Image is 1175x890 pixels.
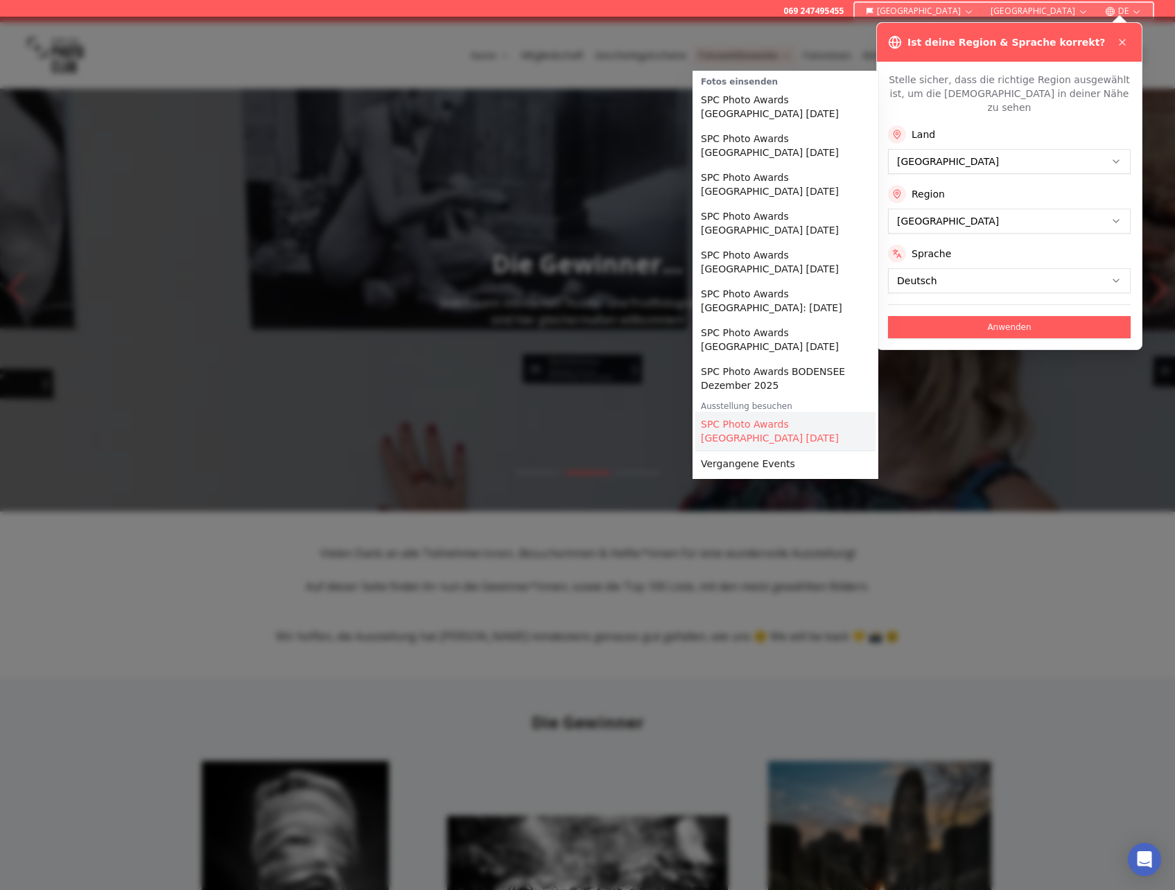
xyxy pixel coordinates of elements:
a: SPC Photo Awards [GEOGRAPHIC_DATA] [DATE] [695,320,876,359]
label: Region [912,187,945,201]
div: Fotos einsenden [695,73,876,87]
a: SPC Photo Awards [GEOGRAPHIC_DATA] [DATE] [695,126,876,165]
button: [GEOGRAPHIC_DATA] [985,3,1094,19]
a: SPC Photo Awards BODENSEE Dezember 2025 [695,359,876,398]
a: Vergangene Events [695,451,876,476]
div: Ausstellung besuchen [695,398,876,412]
div: Open Intercom Messenger [1128,843,1161,876]
a: SPC Photo Awards [GEOGRAPHIC_DATA] [DATE] [695,87,876,126]
button: [GEOGRAPHIC_DATA] [860,3,980,19]
a: SPC Photo Awards [GEOGRAPHIC_DATA] [DATE] [695,165,876,204]
label: Sprache [912,247,951,261]
button: Anwenden [888,316,1131,338]
label: Land [912,128,935,141]
a: SPC Photo Awards [GEOGRAPHIC_DATA] [DATE] [695,243,876,281]
h3: Ist deine Region & Sprache korrekt? [907,35,1105,49]
p: Stelle sicher, dass die richtige Region ausgewählt ist, um die [DEMOGRAPHIC_DATA] in deiner Nähe ... [888,73,1131,114]
a: SPC Photo Awards [GEOGRAPHIC_DATA] [DATE] [695,204,876,243]
a: 069 247495455 [783,6,844,17]
a: SPC Photo Awards [GEOGRAPHIC_DATA] [DATE] [695,412,876,451]
button: DE [1099,3,1147,19]
a: SPC Photo Awards [GEOGRAPHIC_DATA]: [DATE] [695,281,876,320]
